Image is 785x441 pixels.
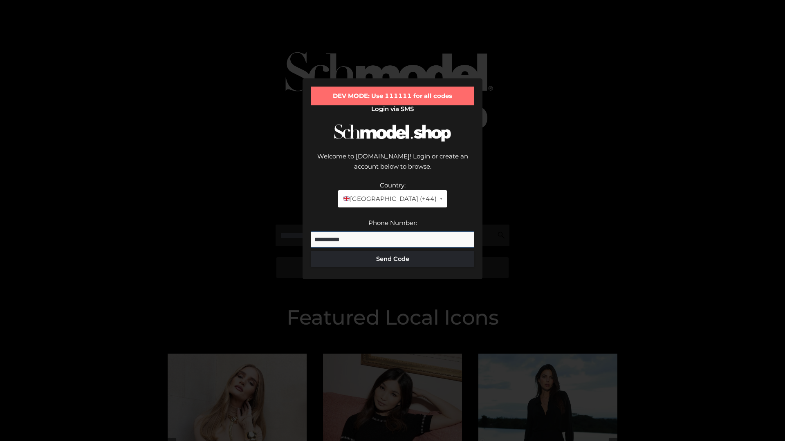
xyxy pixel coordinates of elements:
[368,219,417,227] label: Phone Number:
[311,87,474,105] div: DEV MODE: Use 111111 for all codes
[343,196,350,202] img: 🇬🇧
[331,117,454,149] img: Schmodel Logo
[380,181,406,189] label: Country:
[311,105,474,113] h2: Login via SMS
[343,194,436,204] span: [GEOGRAPHIC_DATA] (+44)
[311,251,474,267] button: Send Code
[311,151,474,180] div: Welcome to [DOMAIN_NAME]! Login or create an account below to browse.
